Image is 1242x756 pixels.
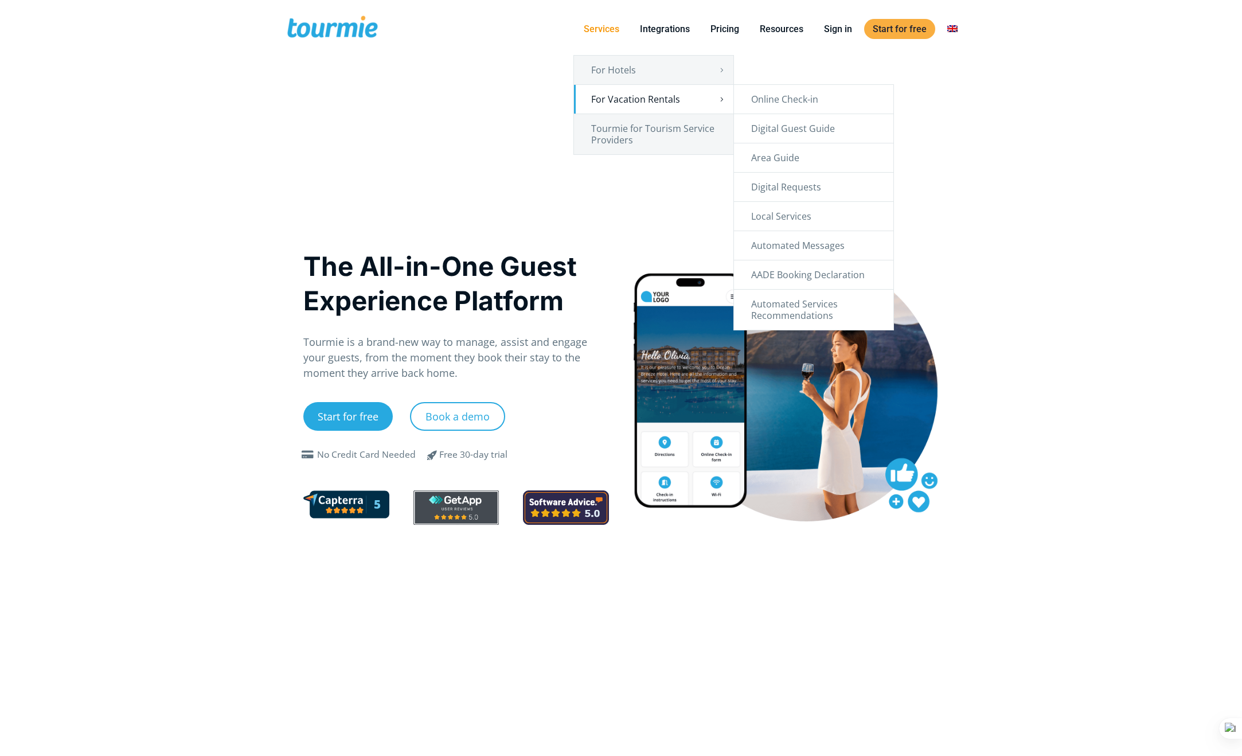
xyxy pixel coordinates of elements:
[864,19,935,39] a: Start for free
[410,402,505,431] a: Book a demo
[751,22,812,36] a: Resources
[734,202,893,231] a: Local Services
[303,402,393,431] a: Start for free
[574,114,733,154] a: Tourmie for Tourism Service Providers
[734,260,893,289] a: AADE Booking Declaration
[299,450,317,459] span: 
[439,448,507,462] div: Free 30-day trial
[702,22,748,36] a: Pricing
[574,56,733,84] a: For Hotels
[734,231,893,260] a: Automated Messages
[734,85,893,114] a: Online Check-in
[317,448,416,462] div: No Credit Card Needed
[419,448,446,462] span: 
[734,290,893,330] a: Automated Services Recommendations
[575,22,628,36] a: Services
[815,22,861,36] a: Sign in
[734,173,893,201] a: Digital Requests
[734,114,893,143] a: Digital Guest Guide
[734,143,893,172] a: Area Guide
[303,249,609,318] h1: The All-in-One Guest Experience Platform
[574,85,733,114] a: For Vacation Rentals
[303,334,609,381] p: Tourmie is a brand-new way to manage, assist and engage your guests, from the moment they book th...
[631,22,698,36] a: Integrations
